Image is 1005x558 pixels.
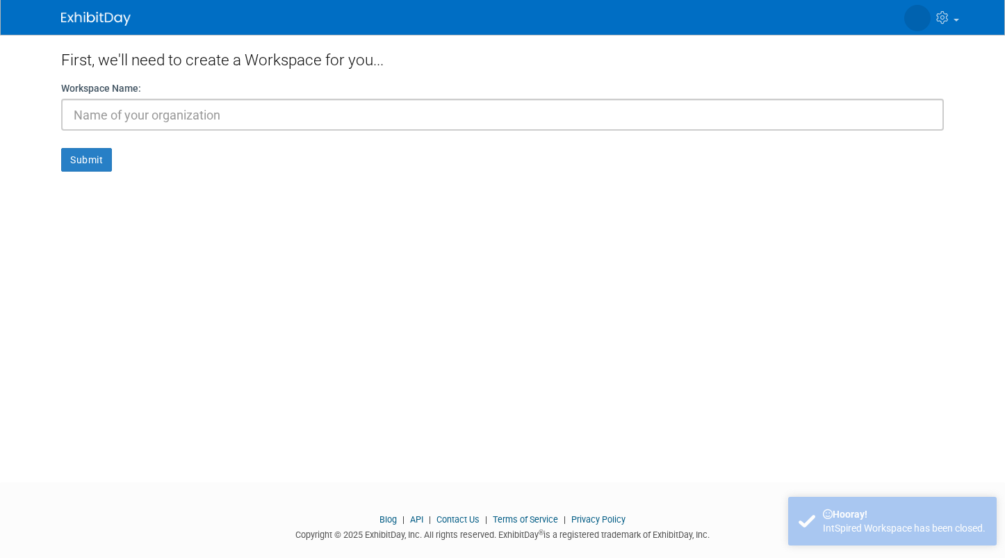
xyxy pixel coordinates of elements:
[399,514,408,525] span: |
[61,35,944,81] div: First, we'll need to create a Workspace for you...
[482,514,491,525] span: |
[61,99,944,131] input: Name of your organization
[539,529,544,536] sup: ®
[425,514,434,525] span: |
[493,514,558,525] a: Terms of Service
[379,514,397,525] a: Blog
[61,12,131,26] img: ExhibitDay
[410,514,423,525] a: API
[560,514,569,525] span: |
[61,81,141,95] label: Workspace Name:
[436,514,480,525] a: Contact Us
[61,148,112,172] button: Submit
[823,507,986,521] div: Hooray!
[823,521,986,535] div: IntSpired Workspace has been closed.
[571,514,626,525] a: Privacy Policy
[904,5,931,31] img: Keith F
